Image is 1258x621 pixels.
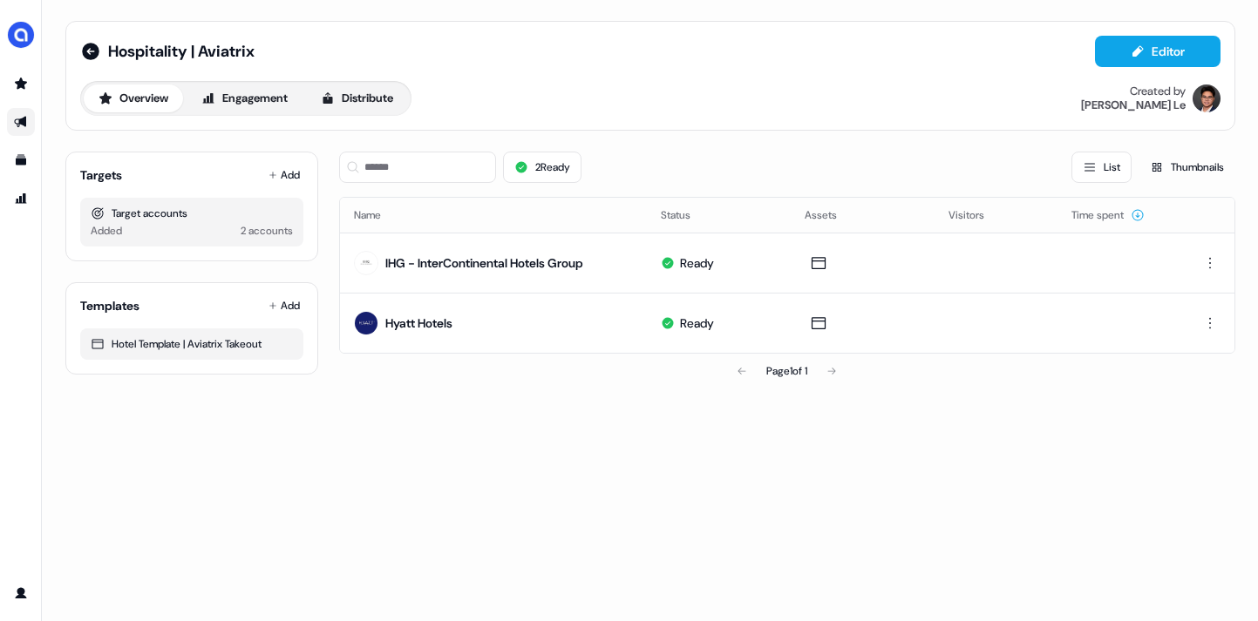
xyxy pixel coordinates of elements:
button: Add [265,294,303,318]
div: Ready [680,254,714,272]
button: Engagement [187,84,303,112]
a: Go to prospects [7,70,35,98]
a: Go to outbound experience [7,108,35,136]
img: Hugh [1193,84,1221,112]
button: Overview [84,84,183,112]
button: 2Ready [503,152,581,183]
button: Add [265,163,303,187]
div: Created by [1130,84,1186,98]
button: Editor [1095,36,1221,67]
span: Hospitality | Aviatrix [108,41,255,62]
button: Distribute [306,84,408,112]
a: Go to attribution [7,185,35,213]
div: [PERSON_NAME] Le [1081,98,1186,112]
div: Hyatt Hotels [385,314,452,332]
a: Go to profile [7,579,35,607]
button: List [1071,152,1132,183]
button: Name [354,199,402,231]
button: Status [661,199,711,231]
div: Page 1 of 1 [766,362,807,380]
button: Time spent [1071,199,1145,231]
div: Targets [80,166,122,184]
div: Ready [680,314,714,332]
div: 2 accounts [241,222,293,240]
div: Hotel Template | Aviatrix Takeout [91,335,293,353]
button: Thumbnails [1139,152,1235,183]
th: Assets [791,198,935,233]
div: IHG - InterContinental Hotels Group [385,254,583,272]
div: Templates [80,297,139,314]
div: Target accounts [91,205,293,222]
a: Editor [1095,44,1221,63]
div: Added [91,222,122,240]
a: Go to templates [7,146,35,174]
button: Visitors [949,199,1005,231]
